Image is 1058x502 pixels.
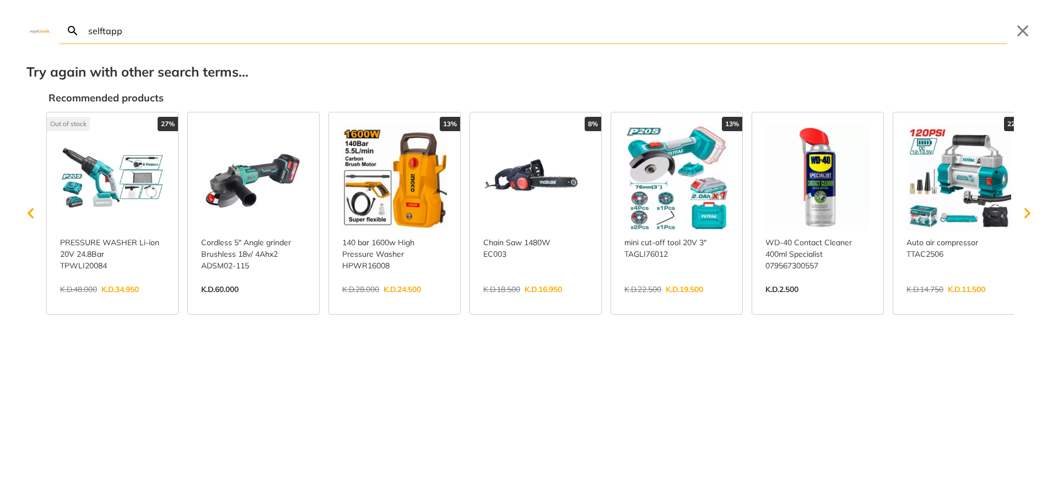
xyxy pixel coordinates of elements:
input: Search… [86,18,1007,44]
div: 27% [158,117,178,131]
button: Close [1014,22,1032,40]
div: Recommended products [48,90,1032,105]
div: 22% [1004,117,1024,131]
svg: Search [66,24,79,37]
div: Try again with other search terms… [26,62,1032,82]
div: 13% [440,117,460,131]
div: 13% [722,117,742,131]
svg: Scroll left [20,202,42,224]
svg: Scroll right [1016,202,1038,224]
div: Out of stock [47,117,90,131]
img: Close [26,28,53,33]
div: 8% [585,117,601,131]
